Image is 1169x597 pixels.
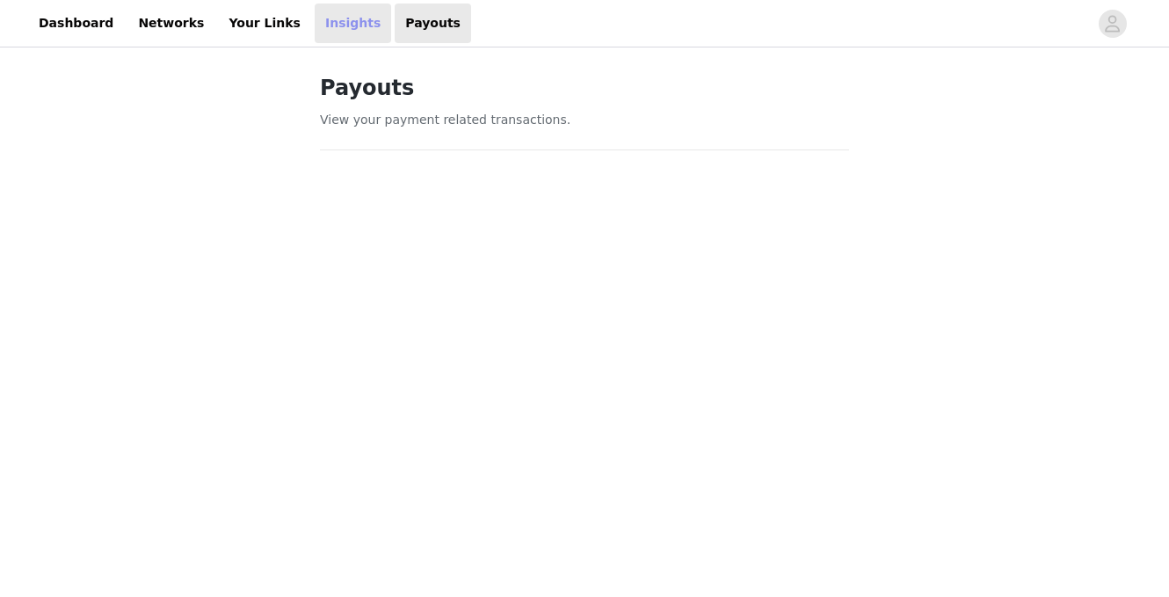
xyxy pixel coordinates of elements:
[320,111,849,129] p: View your payment related transactions.
[28,4,124,43] a: Dashboard
[315,4,391,43] a: Insights
[395,4,471,43] a: Payouts
[127,4,214,43] a: Networks
[320,72,849,104] h1: Payouts
[218,4,311,43] a: Your Links
[1104,10,1121,38] div: avatar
